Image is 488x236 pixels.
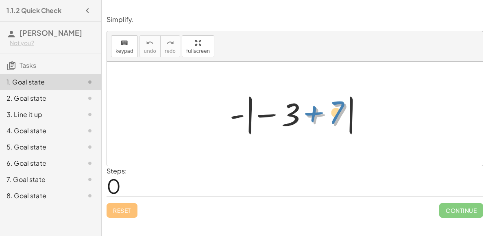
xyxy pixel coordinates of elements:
[85,191,95,201] i: Task not started.
[146,38,154,48] i: undo
[7,158,72,168] div: 6. Goal state
[85,110,95,119] i: Task not started.
[20,28,82,37] span: [PERSON_NAME]
[107,15,483,24] p: Simplify.
[7,6,61,15] h4: 1.1.2 Quick Check
[7,126,72,136] div: 4. Goal state
[7,175,72,184] div: 7. Goal state
[166,38,174,48] i: redo
[111,35,138,57] button: keyboardkeypad
[85,126,95,136] i: Task not started.
[85,77,95,87] i: Task not started.
[85,93,95,103] i: Task not started.
[120,38,128,48] i: keyboard
[20,61,36,69] span: Tasks
[10,39,95,47] div: Not you?
[160,35,180,57] button: redoredo
[7,110,72,119] div: 3. Line it up
[107,167,127,175] label: Steps:
[115,48,133,54] span: keypad
[7,142,72,152] div: 5. Goal state
[85,142,95,152] i: Task not started.
[7,77,72,87] div: 1. Goal state
[186,48,210,54] span: fullscreen
[7,93,72,103] div: 2. Goal state
[7,191,72,201] div: 8. Goal state
[85,175,95,184] i: Task not started.
[85,158,95,168] i: Task not started.
[144,48,156,54] span: undo
[182,35,214,57] button: fullscreen
[165,48,176,54] span: redo
[139,35,161,57] button: undoundo
[107,173,121,198] span: 0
